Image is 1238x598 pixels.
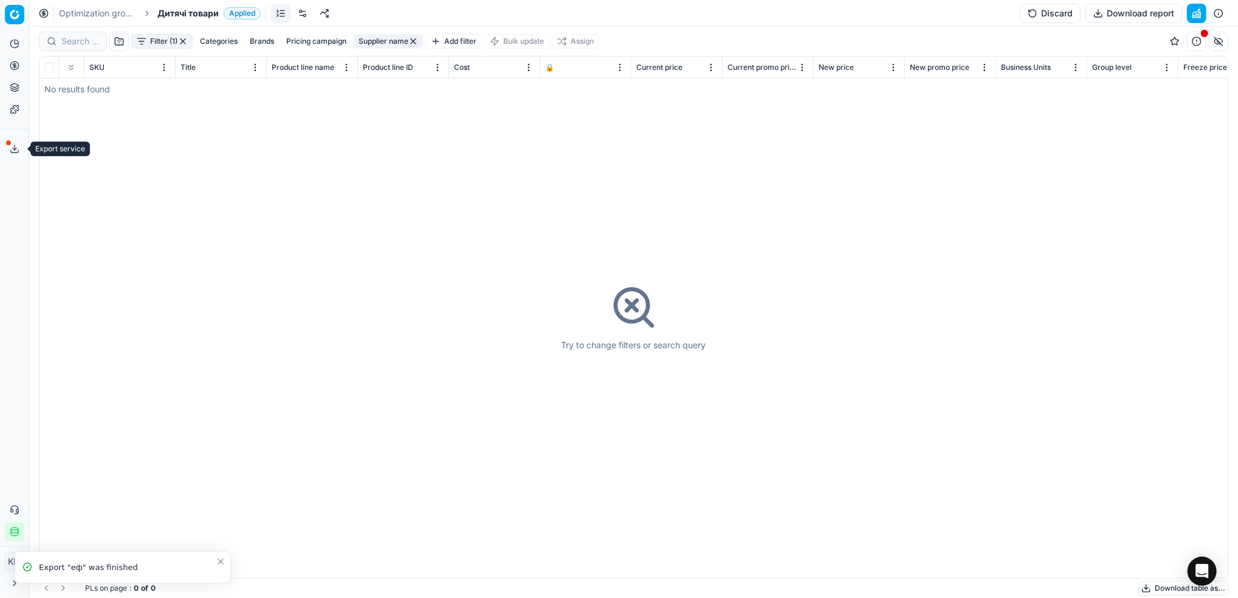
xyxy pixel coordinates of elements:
button: Go to next page [56,581,70,596]
button: Expand all [64,60,78,75]
span: Дитячі товариApplied [157,7,261,19]
button: Close toast [213,554,228,569]
span: Current promo price [727,63,796,72]
div: Open Intercom Messenger [1188,557,1217,586]
span: New promo price [910,63,969,72]
span: Cost [454,63,470,72]
span: Applied [224,7,261,19]
strong: 0 [151,583,156,593]
strong: of [141,583,148,593]
span: Product line ID [363,63,413,72]
button: Add filter [425,34,482,49]
button: Brands [245,34,279,49]
span: КM [5,552,24,571]
div: Try to change filters or search query [562,339,706,351]
button: Pricing campaign [281,34,351,49]
span: 🔒 [545,63,554,72]
span: Group level [1092,63,1132,72]
span: Business Units [1001,63,1051,72]
span: SKU [89,63,105,72]
button: Filter (1) [131,34,193,49]
span: Current price [636,63,683,72]
button: Go to previous page [39,581,53,596]
nav: breadcrumb [59,7,261,19]
button: КM [5,552,24,571]
button: Download report [1085,4,1182,23]
span: Дитячі товари [157,7,219,19]
button: Download table as... [1138,581,1228,596]
span: PLs on page [85,583,127,593]
span: New price [819,63,854,72]
button: Discard [1020,4,1081,23]
button: Supplier name [354,34,423,49]
input: Search by SKU or title [61,35,99,47]
div: : [85,583,156,593]
button: Bulk update [484,34,549,49]
button: Categories [195,34,242,49]
strong: 0 [134,583,139,593]
span: Product line name [272,63,334,72]
span: Freeze price [1183,63,1227,72]
span: Title [181,63,196,72]
button: Assign [552,34,599,49]
div: Export service [30,142,90,156]
div: Export "еф" was finished [39,562,216,574]
a: Optimization groups [59,7,137,19]
nav: pagination [39,581,70,596]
